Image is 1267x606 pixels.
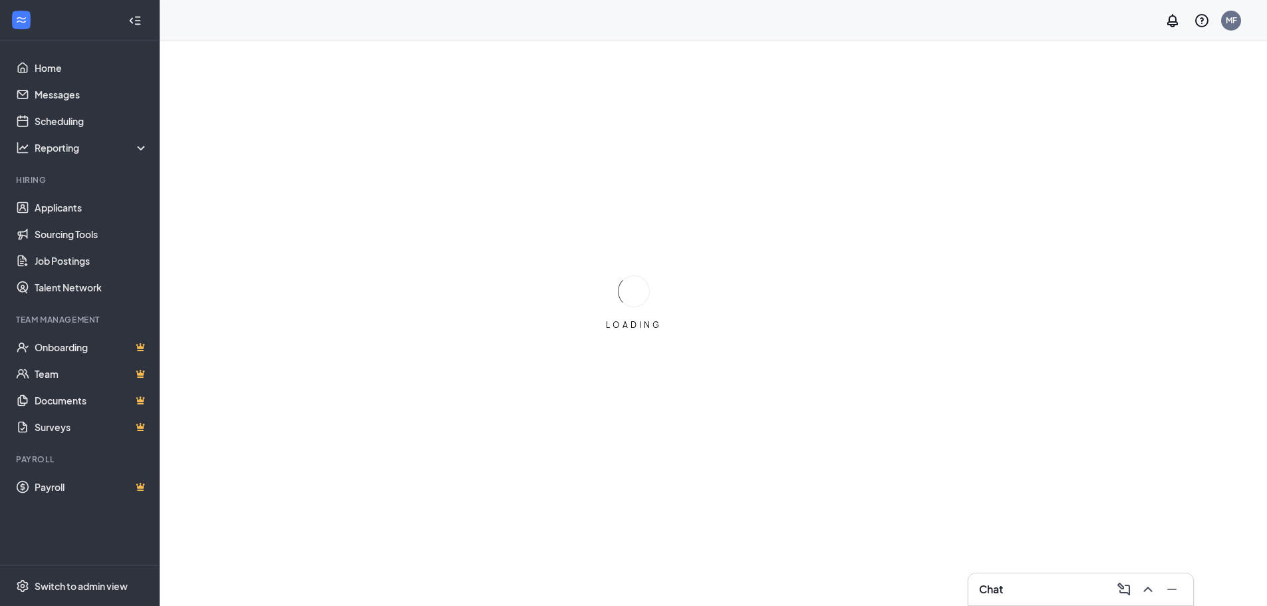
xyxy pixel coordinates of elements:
button: Minimize [1161,579,1183,600]
svg: QuestionInfo [1194,13,1210,29]
a: OnboardingCrown [35,334,148,361]
div: Reporting [35,141,149,154]
svg: Notifications [1165,13,1181,29]
a: Home [35,55,148,81]
a: Messages [35,81,148,108]
a: Applicants [35,194,148,221]
div: Payroll [16,454,146,465]
svg: WorkstreamLogo [15,13,28,27]
a: PayrollCrown [35,474,148,500]
div: Switch to admin view [35,579,128,593]
div: LOADING [601,319,667,331]
div: Hiring [16,174,146,186]
a: Sourcing Tools [35,221,148,247]
button: ComposeMessage [1113,579,1135,600]
a: Job Postings [35,247,148,274]
a: TeamCrown [35,361,148,387]
svg: Minimize [1164,581,1180,597]
svg: ComposeMessage [1116,581,1132,597]
svg: Collapse [128,14,142,27]
svg: Settings [16,579,29,593]
a: SurveysCrown [35,414,148,440]
svg: ChevronUp [1140,581,1156,597]
button: ChevronUp [1137,579,1159,600]
h3: Chat [979,582,1003,597]
a: Talent Network [35,274,148,301]
svg: Analysis [16,141,29,154]
a: DocumentsCrown [35,387,148,414]
div: Team Management [16,314,146,325]
div: MF [1226,15,1237,26]
a: Scheduling [35,108,148,134]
